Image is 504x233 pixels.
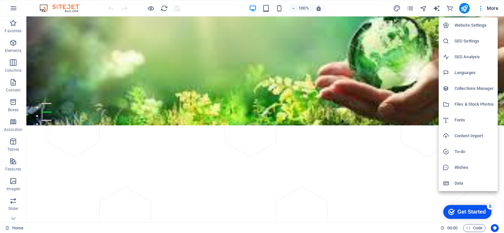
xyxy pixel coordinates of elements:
h6: Content Import [455,132,494,140]
h6: Data [455,179,494,187]
h6: Website Settings [455,21,494,29]
button: 2 [15,95,25,96]
h6: Languages [455,69,494,77]
h6: SEO Analysis [455,53,494,61]
button: 3 [15,103,25,104]
div: Get Started [19,7,48,13]
h6: To-do [455,148,494,156]
div: Get Started 5 items remaining, 0% complete [5,3,53,17]
h6: Collections Manager [455,85,494,92]
h6: Wishes [455,164,494,171]
div: 5 [49,1,55,8]
h6: SEO Settings [455,37,494,45]
button: 1 [15,87,25,88]
h6: Fonts [455,116,494,124]
h6: Files & Stock Photos [455,100,494,108]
